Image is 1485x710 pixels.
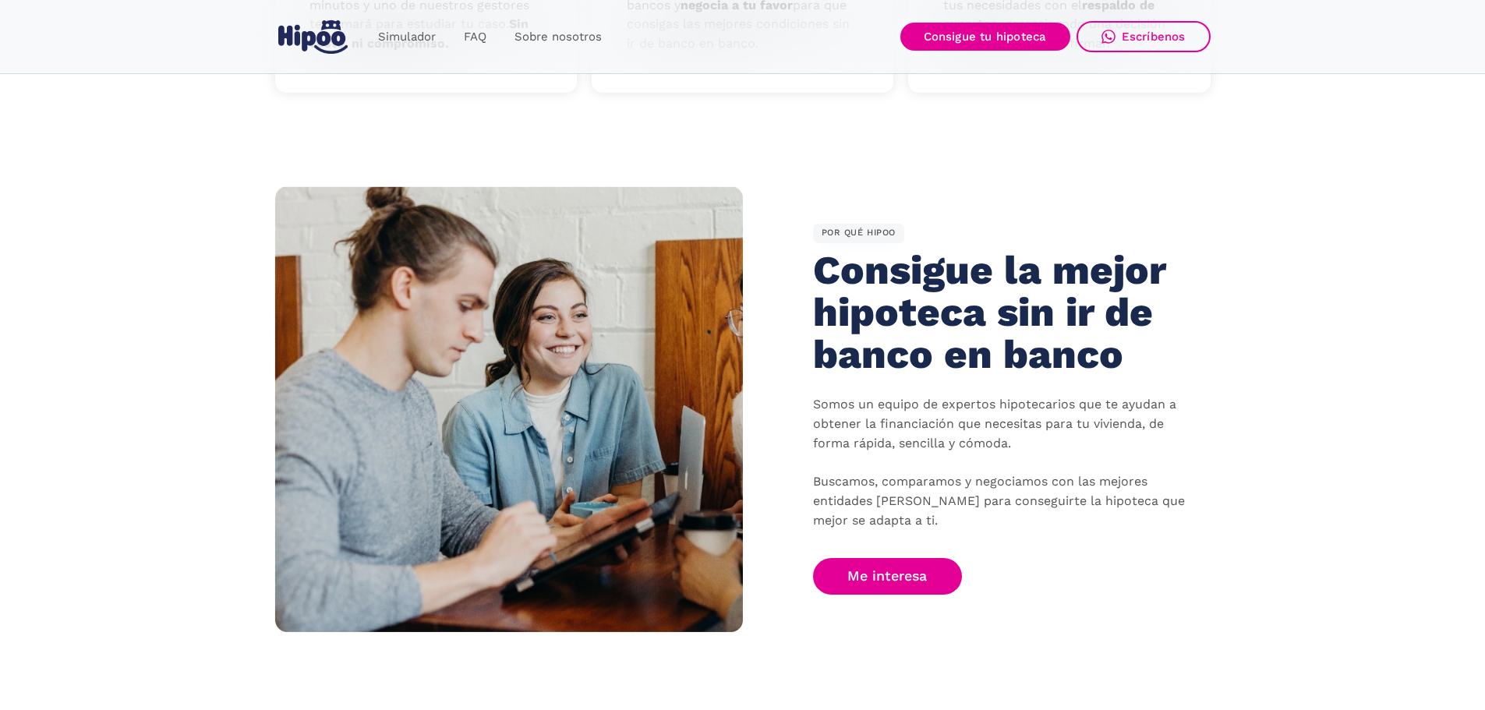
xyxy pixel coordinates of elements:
[813,395,1187,531] p: Somos un equipo de expertos hipotecarios que te ayudan a obtener la financiación que necesitas pa...
[1122,30,1186,44] div: Escríbenos
[900,23,1070,51] a: Consigue tu hipoteca
[813,224,905,244] div: POR QUÉ HIPOO
[1077,21,1211,52] a: Escríbenos
[364,22,450,52] a: Simulador
[813,558,963,595] a: Me interesa
[813,249,1172,375] h2: Consigue la mejor hipoteca sin ir de banco en banco
[275,14,352,60] a: home
[500,22,616,52] a: Sobre nosotros
[450,22,500,52] a: FAQ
